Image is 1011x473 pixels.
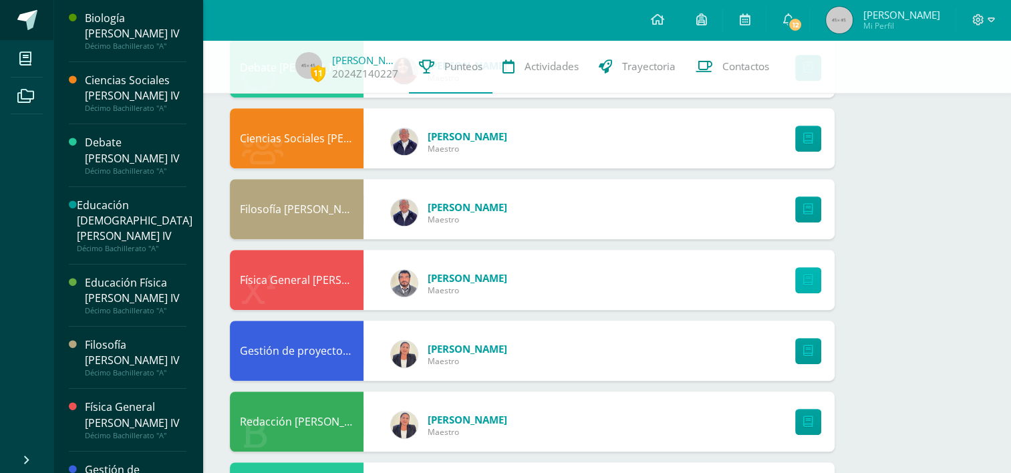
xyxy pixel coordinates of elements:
[391,412,418,438] img: 281c1a9544439c75d6e409e1da34b3c2.png
[428,130,507,143] a: [PERSON_NAME]
[295,52,322,79] img: 45x45
[428,214,507,225] span: Maestro
[85,11,186,41] div: Biología [PERSON_NAME] IV
[85,337,186,377] a: Filosofía [PERSON_NAME] IVDécimo Bachillerato "A"
[391,199,418,226] img: 8a9643c1d9fe29367a6b5a0e38b41c38.png
[77,244,192,253] div: Décimo Bachillerato "A"
[85,73,186,113] a: Ciencias Sociales [PERSON_NAME] IVDécimo Bachillerato "A"
[622,59,676,73] span: Trayectoria
[826,7,853,33] img: 45x45
[428,143,507,154] span: Maestro
[428,413,507,426] a: [PERSON_NAME]
[722,59,769,73] span: Contactos
[428,200,507,214] a: [PERSON_NAME]
[589,40,686,94] a: Trayectoria
[428,342,507,355] a: [PERSON_NAME]
[85,368,186,377] div: Décimo Bachillerato "A"
[77,198,192,253] a: Educación [DEMOGRAPHIC_DATA][PERSON_NAME] IVDécimo Bachillerato "A"
[85,41,186,51] div: Décimo Bachillerato "A"
[85,275,186,315] a: Educación Física [PERSON_NAME] IVDécimo Bachillerato "A"
[85,11,186,51] a: Biología [PERSON_NAME] IVDécimo Bachillerato "A"
[863,20,940,31] span: Mi Perfil
[686,40,779,94] a: Contactos
[428,285,507,296] span: Maestro
[391,270,418,297] img: b3ade3febffa627f9cc084759de04a77.png
[332,67,398,81] a: 2024Z140227
[230,250,364,310] div: Física General Bach IV
[311,65,325,82] span: 11
[85,275,186,306] div: Educación Física [PERSON_NAME] IV
[428,426,507,438] span: Maestro
[444,59,482,73] span: Punteos
[230,108,364,168] div: Ciencias Sociales Bach IV
[788,17,803,32] span: 12
[409,40,492,94] a: Punteos
[525,59,579,73] span: Actividades
[85,400,186,440] a: Física General [PERSON_NAME] IVDécimo Bachillerato "A"
[85,166,186,176] div: Décimo Bachillerato "A"
[230,391,364,452] div: Redacción Bach IV
[77,198,192,244] div: Educación [DEMOGRAPHIC_DATA][PERSON_NAME] IV
[332,53,399,67] a: [PERSON_NAME]
[85,135,186,166] div: Debate [PERSON_NAME] IV
[85,306,186,315] div: Décimo Bachillerato "A"
[863,8,940,21] span: [PERSON_NAME]
[230,321,364,381] div: Gestión de proyectos Bach IV
[85,337,186,368] div: Filosofía [PERSON_NAME] IV
[428,271,507,285] a: [PERSON_NAME]
[492,40,589,94] a: Actividades
[85,400,186,430] div: Física General [PERSON_NAME] IV
[391,128,418,155] img: 8a9643c1d9fe29367a6b5a0e38b41c38.png
[230,179,364,239] div: Filosofía Bach IV
[85,73,186,104] div: Ciencias Sociales [PERSON_NAME] IV
[85,135,186,175] a: Debate [PERSON_NAME] IVDécimo Bachillerato "A"
[428,355,507,367] span: Maestro
[85,104,186,113] div: Décimo Bachillerato "A"
[85,431,186,440] div: Décimo Bachillerato "A"
[391,341,418,367] img: 281c1a9544439c75d6e409e1da34b3c2.png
